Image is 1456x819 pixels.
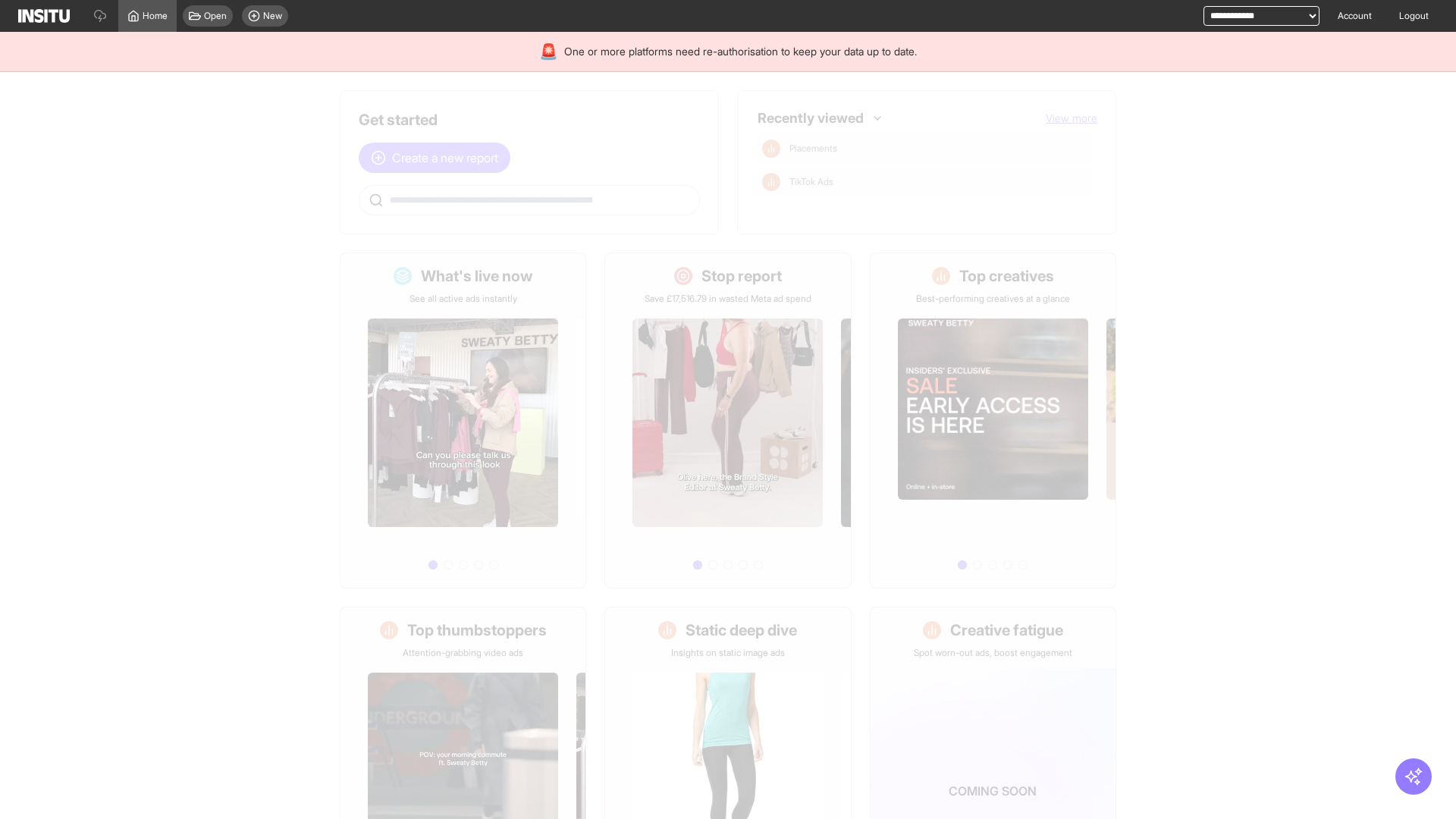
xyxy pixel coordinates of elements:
span: One or more platforms need re-authorisation to keep your data up to date. [564,44,917,59]
span: Home [143,10,168,22]
span: Open [204,10,227,22]
img: Logo [18,9,70,23]
div: 🚨 [539,41,558,62]
span: New [263,10,282,22]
